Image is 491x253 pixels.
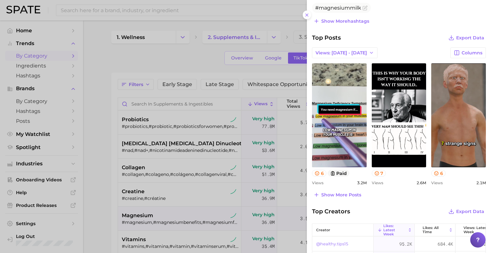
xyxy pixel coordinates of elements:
span: Export Data [456,209,484,214]
button: paid [328,170,350,177]
a: @healthy.tips15 [316,240,348,248]
span: 3.2m [357,180,367,185]
span: 2.6m [417,180,426,185]
button: 6 [431,170,446,177]
span: Likes: Latest Week [383,224,406,236]
span: 95.2k [399,240,412,248]
span: Views [431,180,443,185]
span: Views [372,180,383,185]
span: Columns [462,50,482,56]
button: Columns [450,47,486,58]
button: 6 [312,170,326,177]
button: Views: [DATE] - [DATE] [312,47,378,58]
span: Show more hashtags [321,19,369,24]
button: Export Data [447,33,486,42]
button: Flag as miscategorized or irrelevant [362,5,368,11]
button: 7 [372,170,386,177]
button: Export Data [447,207,486,216]
span: Export Data [456,35,484,41]
span: Likes: All Time [423,226,447,234]
span: 2.1m [476,180,486,185]
button: Show more posts [312,190,363,199]
span: Top Creators [312,207,350,216]
button: Likes: All Time [415,224,456,236]
span: #magnesiummilk [315,5,361,11]
button: Likes: Latest Week [374,224,415,236]
span: Views: [DATE] - [DATE] [316,50,367,56]
button: Show morehashtags [312,17,371,26]
span: creator [316,228,330,232]
span: Top Posts [312,33,341,42]
span: 684.4k [438,240,453,248]
span: Views: Latest Week [464,226,488,234]
span: Views [312,180,323,185]
span: Show more posts [321,192,361,198]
